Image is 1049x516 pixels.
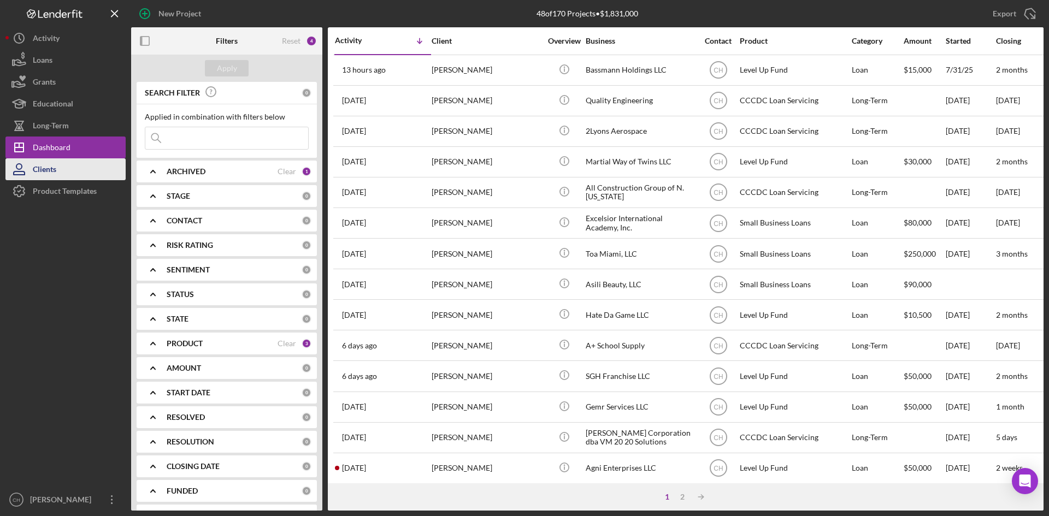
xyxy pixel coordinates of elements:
[996,157,1028,166] time: 2 months
[996,187,1020,197] time: [DATE]
[904,393,945,422] div: $50,000
[27,489,98,513] div: [PERSON_NAME]
[302,265,311,275] div: 0
[5,137,126,158] button: Dashboard
[1012,468,1038,494] div: Open Intercom Messenger
[5,49,126,71] button: Loans
[544,37,585,45] div: Overview
[342,280,366,289] time: 2025-08-15 16:59
[714,311,723,319] text: CH
[13,497,20,503] text: CH
[904,300,945,329] div: $10,500
[302,88,311,98] div: 0
[167,216,202,225] b: CONTACT
[167,192,190,200] b: STAGE
[302,191,311,201] div: 0
[217,60,237,76] div: Apply
[852,178,903,207] div: Long-Term
[904,270,945,299] div: $90,000
[740,209,849,238] div: Small Business Loans
[33,49,52,74] div: Loans
[167,339,203,348] b: PRODUCT
[946,37,995,45] div: Started
[302,437,311,447] div: 0
[996,65,1028,74] time: 2 months
[904,56,945,85] div: $15,000
[167,462,220,471] b: CLOSING DATE
[432,270,541,299] div: [PERSON_NAME]
[740,117,849,146] div: CCCDC Loan Servicing
[302,216,311,226] div: 0
[946,117,995,146] div: [DATE]
[302,388,311,398] div: 0
[216,37,238,45] b: Filters
[5,27,126,49] button: Activity
[33,137,70,161] div: Dashboard
[996,341,1020,350] time: [DATE]
[432,86,541,115] div: [PERSON_NAME]
[946,331,995,360] div: [DATE]
[740,361,849,390] div: Level Up Fund
[167,265,210,274] b: SENTIMENT
[342,66,386,74] time: 2025-08-20 01:15
[167,487,198,495] b: FUNDED
[342,188,366,197] time: 2025-08-18 03:16
[342,157,366,166] time: 2025-08-18 11:50
[586,393,695,422] div: Gemr Services LLC
[904,37,945,45] div: Amount
[946,393,995,422] div: [DATE]
[5,93,126,115] button: Educational
[302,363,311,373] div: 0
[342,402,366,411] time: 2025-08-13 22:12
[852,454,903,483] div: Loan
[852,147,903,176] div: Loan
[342,372,377,381] time: 2025-08-14 15:15
[946,423,995,452] div: [DATE]
[852,423,903,452] div: Long-Term
[714,373,723,381] text: CH
[904,147,945,176] div: $30,000
[432,239,541,268] div: [PERSON_NAME]
[740,423,849,452] div: CCCDC Loan Servicing
[5,180,126,202] a: Product Templates
[167,290,194,299] b: STATUS
[675,493,690,501] div: 2
[852,300,903,329] div: Loan
[740,147,849,176] div: Level Up Fund
[740,86,849,115] div: CCCDC Loan Servicing
[714,434,723,442] text: CH
[432,393,541,422] div: [PERSON_NAME]
[714,128,723,135] text: CH
[904,361,945,390] div: $50,000
[852,86,903,115] div: Long-Term
[946,454,995,483] div: [DATE]
[982,3,1044,25] button: Export
[586,56,695,85] div: Bassmann Holdings LLC
[302,461,311,471] div: 0
[302,240,311,250] div: 0
[302,412,311,422] div: 0
[33,27,60,52] div: Activity
[659,493,675,501] div: 1
[306,35,317,46] div: 4
[432,361,541,390] div: [PERSON_NAME]
[432,117,541,146] div: [PERSON_NAME]
[904,454,945,483] div: $50,000
[167,437,214,446] b: RESOLUTION
[167,315,188,323] b: STATE
[5,71,126,93] button: Grants
[5,115,126,137] button: Long-Term
[586,361,695,390] div: SGH Franchise LLC
[946,178,995,207] div: [DATE]
[740,37,849,45] div: Product
[714,97,723,105] text: CH
[714,281,723,288] text: CH
[904,209,945,238] div: $80,000
[167,413,205,422] b: RESOLVED
[302,314,311,324] div: 0
[342,218,366,227] time: 2025-08-17 19:50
